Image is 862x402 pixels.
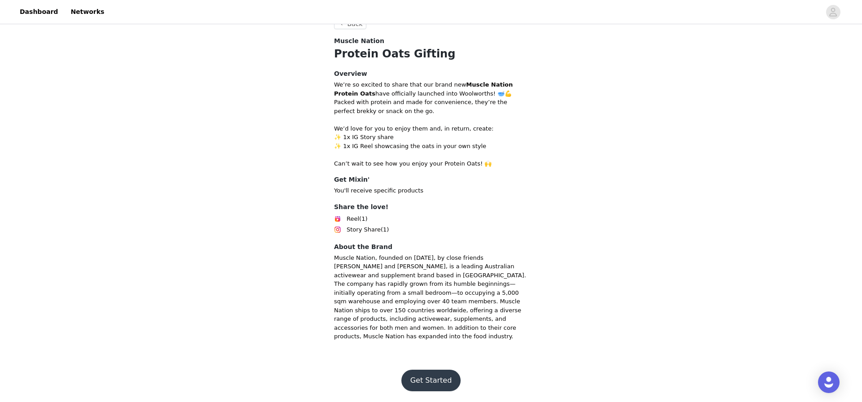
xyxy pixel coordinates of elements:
a: Networks [65,2,110,22]
h4: Overview [334,69,528,79]
h4: Share the love! [334,202,528,212]
span: Story Share [347,225,381,234]
div: avatar [829,5,837,19]
span: (1) [359,214,367,223]
strong: Muscle Nation Protein Oats [334,81,513,97]
p: Can’t wait to see how you enjoy your Protein Oats! 🙌 [334,159,528,168]
div: Open Intercom Messenger [818,371,840,393]
h1: Protein Oats Gifting [334,46,528,62]
span: Reel [347,214,359,223]
p: We’re so excited to share that our brand new have officially launched into Woolworths! 🥣💪 Packed ... [334,80,528,115]
p: ✨ 1x IG Reel showcasing the oats in your own style [334,142,528,151]
span: (1) [381,225,389,234]
img: Instagram Reels Icon [334,215,341,223]
p: ✨ 1x IG Story share [334,133,528,142]
h4: Get Mixin' [334,175,528,184]
p: We’d love for you to enjoy them and, in return, create: [334,124,528,133]
h4: About the Brand [334,242,528,252]
p: You'll receive specific products [334,186,528,195]
span: Muscle Nation [334,36,384,46]
img: Instagram Icon [334,226,341,233]
a: Dashboard [14,2,63,22]
button: Get Started [401,370,461,391]
p: Muscle Nation, founded on [DATE], by close friends [PERSON_NAME] and [PERSON_NAME], is a leading ... [334,253,528,341]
